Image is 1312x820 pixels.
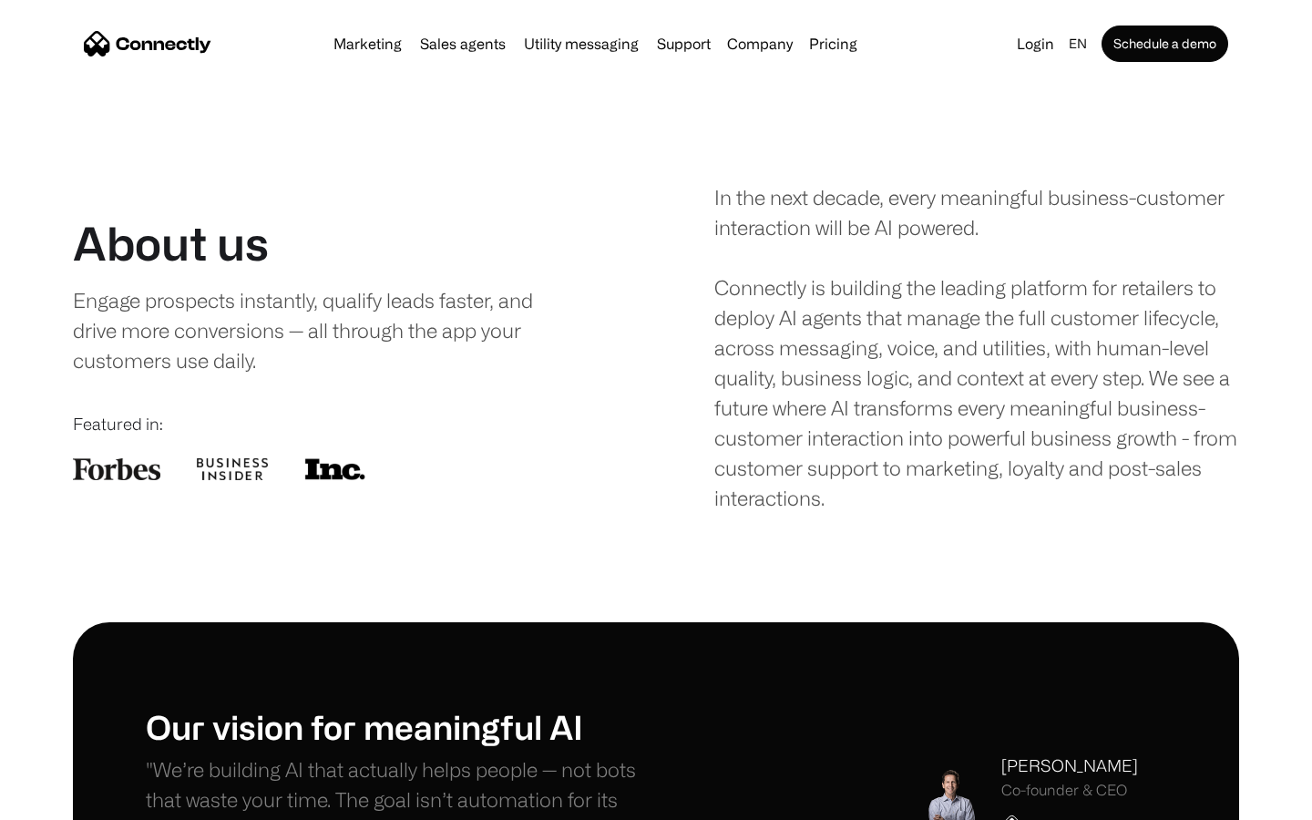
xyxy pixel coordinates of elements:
a: Pricing [802,36,865,51]
div: [PERSON_NAME] [1001,753,1138,778]
div: Company [727,31,793,56]
div: Engage prospects instantly, qualify leads faster, and drive more conversions — all through the ap... [73,285,571,375]
div: en [1069,31,1087,56]
h1: Our vision for meaningful AI [146,707,656,746]
div: Co-founder & CEO [1001,782,1138,799]
a: Support [650,36,718,51]
a: Schedule a demo [1102,26,1228,62]
div: In the next decade, every meaningful business-customer interaction will be AI powered. Connectly ... [714,182,1239,513]
a: Sales agents [413,36,513,51]
a: Marketing [326,36,409,51]
aside: Language selected: English [18,786,109,814]
a: Login [1010,31,1061,56]
h1: About us [73,216,269,271]
a: Utility messaging [517,36,646,51]
div: Featured in: [73,412,598,436]
ul: Language list [36,788,109,814]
